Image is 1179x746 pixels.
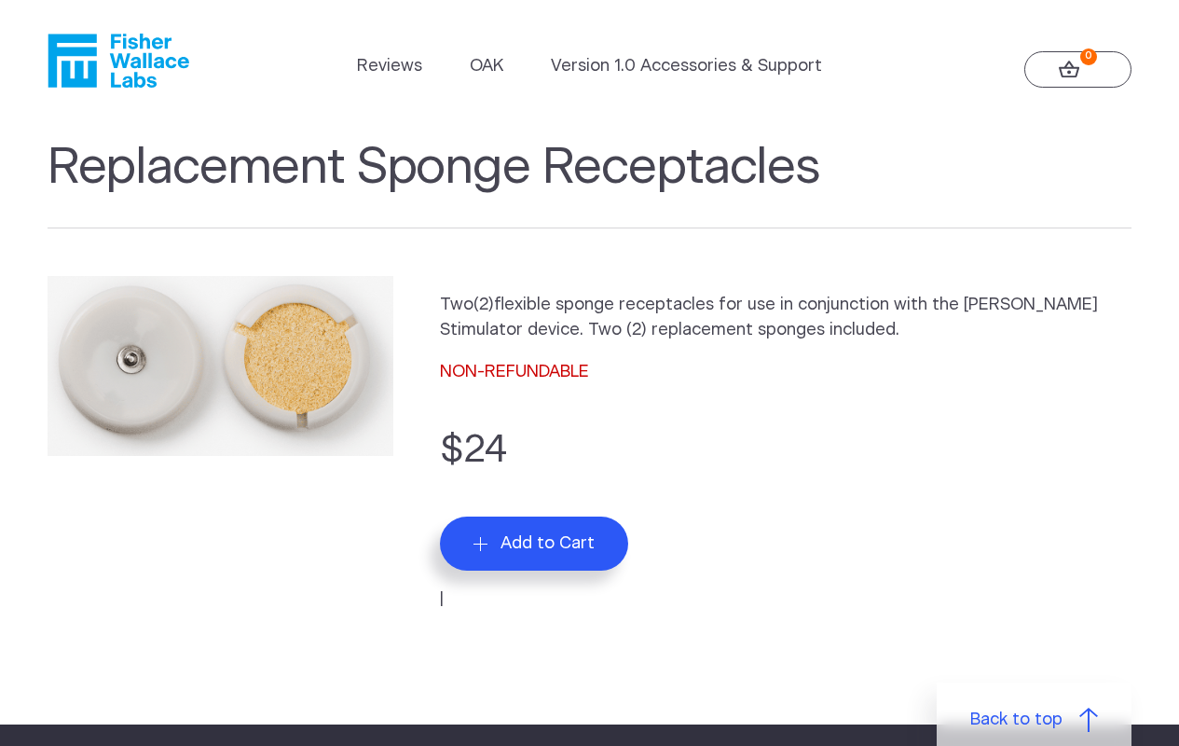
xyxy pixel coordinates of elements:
[970,708,1062,733] span: Back to top
[473,297,494,313] span: (2)
[500,533,595,554] span: Add to Cart
[1024,51,1131,88] a: 0
[440,422,1131,613] form: |
[48,276,393,457] img: Replacement Sponge Receptacles
[440,297,473,313] span: Two
[440,422,1131,479] p: $24
[440,297,1098,338] span: flexible sponge receptacles for use in conjunction with the [PERSON_NAME] Stimulator device. Two ...
[48,138,1132,228] h1: Replacement Sponge Receptacles
[48,34,189,88] a: Fisher Wallace
[551,54,822,79] a: Version 1.0 Accessories & Support
[1080,48,1097,65] strong: 0
[440,517,628,571] button: Add to Cart
[357,54,422,79] a: Reviews
[470,54,503,79] a: OAK
[440,364,589,380] span: NON-REFUNDABLE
